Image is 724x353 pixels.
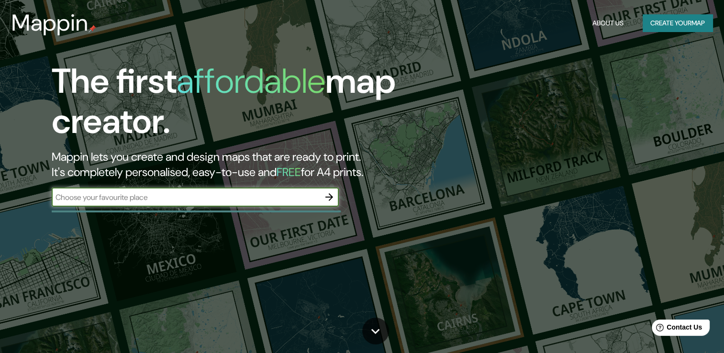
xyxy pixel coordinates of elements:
[177,59,325,103] h1: affordable
[89,25,96,33] img: mappin-pin
[52,149,414,180] h2: Mappin lets you create and design maps that are ready to print. It's completely personalised, eas...
[643,14,713,32] button: Create yourmap
[11,10,89,36] h3: Mappin
[52,61,414,149] h1: The first map creator.
[277,165,301,179] h5: FREE
[52,192,320,203] input: Choose your favourite place
[639,316,713,342] iframe: Help widget launcher
[589,14,627,32] button: About Us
